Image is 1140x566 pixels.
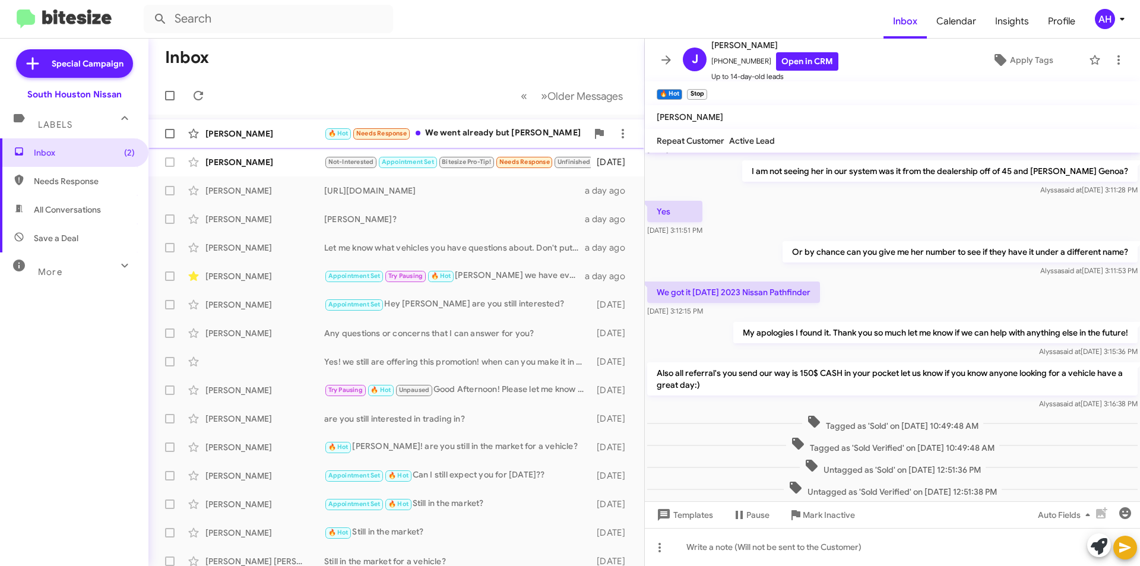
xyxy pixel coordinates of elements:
span: Templates [654,504,713,526]
p: Yes [647,201,702,222]
span: 🔥 Hot [370,386,391,394]
p: We got it [DATE] 2023 Nissan Pathfinder [647,282,820,303]
span: Unpaused [399,386,430,394]
span: Bitesize Pro-Tip! [442,158,491,166]
button: Mark Inactive [779,504,864,526]
span: Alyssa [DATE] 3:16:38 PM [1039,399,1138,408]
span: [DATE] 3:12:15 PM [647,306,703,315]
span: Repeat Customer [657,135,724,146]
p: Or by chance can you give me her number to see if they have it under a different name? [783,241,1138,263]
div: [DATE] [591,413,635,425]
span: 🔥 Hot [388,472,408,479]
span: Profile [1038,4,1085,39]
div: [PERSON_NAME]! are you still in the market for a vehicle? [324,440,591,454]
div: [PERSON_NAME] [205,384,324,396]
div: South Houston Nissan [27,88,122,100]
div: [PERSON_NAME] [205,299,324,311]
div: [PERSON_NAME] [205,128,324,140]
span: Needs Response [356,129,407,137]
span: Appointment Set [328,301,381,308]
div: [DATE] [591,441,635,453]
span: Unfinished [558,158,590,166]
span: Untagged as 'Sold Verified' on [DATE] 12:51:38 PM [784,480,1002,498]
span: 🔥 Hot [431,272,451,280]
span: Alyssa [DATE] 3:15:36 PM [1039,347,1138,356]
nav: Page navigation example [514,84,630,108]
span: 🔥 Hot [328,529,349,536]
span: Special Campaign [52,58,123,69]
span: Needs Response [34,175,135,187]
span: [DATE] 3:11:51 PM [647,226,702,235]
h1: Inbox [165,48,209,67]
span: said at [1060,347,1081,356]
span: Alyssa [DATE] 3:11:53 PM [1040,266,1138,275]
div: Still in the market? [324,526,591,539]
span: [PERSON_NAME] [657,112,723,122]
span: Pause [746,504,769,526]
span: 🔥 Hot [328,443,349,451]
div: [DATE] [591,498,635,510]
div: [PERSON_NAME] [205,527,324,539]
span: Mark Inactive [803,504,855,526]
div: Still in the market? [324,497,591,511]
div: [DATE] [591,384,635,396]
button: Templates [645,504,723,526]
a: Open in CRM [776,52,838,71]
button: Apply Tags [961,49,1083,71]
div: Can I still expect you for [DATE]?? [324,469,591,482]
p: I am not seeing her in our system was it from the dealership off of 45 and [PERSON_NAME] Genoa? [742,160,1138,182]
div: Good Afternoon! Please let me know if you would be interested in just coming in to see your optio... [324,383,591,397]
div: a day ago [585,270,635,282]
div: [DATE] [591,327,635,339]
span: Try Pausing [328,386,363,394]
div: [PERSON_NAME] [205,470,324,482]
p: My apologies I found it. Thank you so much let me know if we can help with anything else in the f... [733,322,1138,343]
a: Special Campaign [16,49,133,78]
div: I was up there [DATE] & already test drove it [324,155,591,169]
span: 🔥 Hot [328,129,349,137]
span: Apply Tags [1010,49,1053,71]
span: Older Messages [547,90,623,103]
span: Inbox [34,147,135,159]
div: [PERSON_NAME] [205,498,324,510]
button: AH [1085,9,1127,29]
span: « [521,88,527,103]
div: [PERSON_NAME] [205,242,324,254]
span: More [38,267,62,277]
span: All Conversations [34,204,101,216]
div: [PERSON_NAME] [205,327,324,339]
span: 🔥 Hot [388,500,408,508]
div: [DATE] [591,527,635,539]
div: Any questions or concerns that I can answer for you? [324,327,591,339]
div: Let me know what vehicles you have questions about. Don't put your name or phone number on anythi... [324,242,585,254]
span: (2) [124,147,135,159]
small: Stop [687,89,707,100]
div: Yes! we still are offering this promotion! when can you make it in with a proof of income, reside... [324,356,591,368]
small: 🔥 Hot [657,89,682,100]
span: Appointment Set [328,472,381,479]
div: [PERSON_NAME] we have everything ready to go for you to sign is there a concern holding you back? [324,269,585,283]
span: Try Pausing [388,272,423,280]
div: [DATE] [591,156,635,168]
div: a day ago [585,185,635,197]
div: Hey [PERSON_NAME] are you still interested? [324,298,591,311]
a: Inbox [883,4,927,39]
div: [PERSON_NAME] [205,156,324,168]
div: [DATE] [591,299,635,311]
div: We went already but [PERSON_NAME] [324,127,587,140]
a: Insights [986,4,1038,39]
p: Also all referral's you send our way is 150$ CASH in your pocket let us know if you know anyone l... [647,362,1138,396]
div: a day ago [585,213,635,225]
button: Previous [514,84,534,108]
div: a day ago [585,242,635,254]
span: [PHONE_NUMBER] [711,52,838,71]
div: are you still interested in trading in? [324,413,591,425]
button: Auto Fields [1028,504,1104,526]
div: AH [1095,9,1115,29]
span: Up to 14-day-old leads [711,71,838,83]
div: [DATE] [591,470,635,482]
span: Needs Response [499,158,550,166]
div: [DATE] [591,356,635,368]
